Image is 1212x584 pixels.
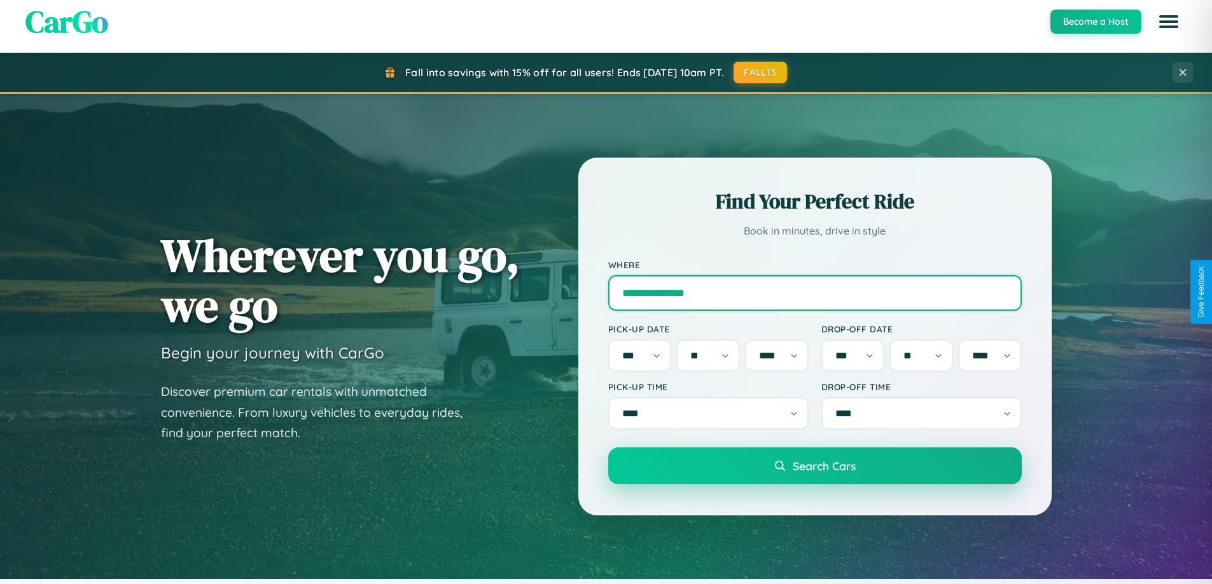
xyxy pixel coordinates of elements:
[608,447,1022,484] button: Search Cars
[821,381,1022,392] label: Drop-off Time
[608,222,1022,240] p: Book in minutes, drive in style
[1151,4,1187,39] button: Open menu
[161,230,520,330] h1: Wherever you go, we go
[1197,266,1206,318] div: Give Feedback
[1050,10,1141,34] button: Become a Host
[821,323,1022,334] label: Drop-off Date
[25,1,108,43] span: CarGo
[608,381,809,392] label: Pick-up Time
[161,381,479,444] p: Discover premium car rentals with unmatched convenience. From luxury vehicles to everyday rides, ...
[405,66,724,79] span: Fall into savings with 15% off for all users! Ends [DATE] 10am PT.
[161,343,384,362] h3: Begin your journey with CarGo
[608,187,1022,215] h2: Find Your Perfect Ride
[608,323,809,334] label: Pick-up Date
[608,259,1022,270] label: Where
[734,62,787,83] button: FALL15
[793,459,856,473] span: Search Cars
